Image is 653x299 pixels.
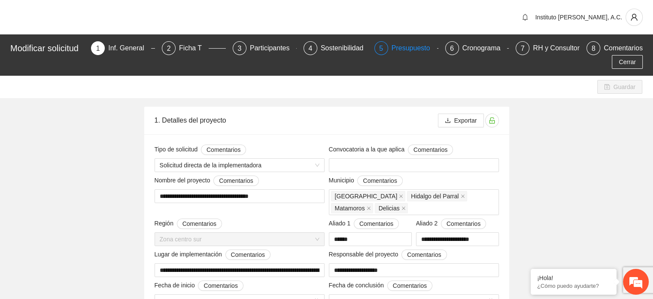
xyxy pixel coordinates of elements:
button: Lugar de implementación [225,250,270,260]
span: Lugar de implementación [155,250,270,260]
span: Zona centro sur [160,233,319,246]
div: Modificar solicitud [10,41,86,55]
span: Comentarios [219,176,253,185]
span: Comentarios [393,281,427,290]
div: Cronograma [462,41,507,55]
span: Comentarios [363,176,397,185]
span: Convocatoria a la que aplica [329,145,453,155]
div: Minimizar ventana de chat en vivo [141,4,161,25]
span: Hidalgo del Parral [411,191,459,201]
span: 7 [521,45,525,52]
span: Matamoros [331,203,373,213]
button: downloadExportar [438,114,484,127]
span: [GEOGRAPHIC_DATA] [335,191,398,201]
span: close [401,206,406,210]
span: close [367,206,371,210]
button: Responsable del proyecto [401,250,446,260]
span: user [626,13,642,21]
span: Comentarios [407,250,441,259]
div: 6Cronograma [445,41,509,55]
div: Comentarios [604,41,643,55]
span: Hidalgo del Parral [407,191,467,201]
div: Presupuesto [392,41,437,55]
div: RH y Consultores [533,41,593,55]
button: Aliado 1 [354,219,399,229]
span: Aliado 1 [329,219,399,229]
span: Solicitud directa de la implementadora [160,159,319,172]
span: close [461,194,465,198]
span: Municipio [329,176,403,186]
span: Instituto [PERSON_NAME], A.C. [535,14,622,21]
button: Aliado 2 [441,219,486,229]
div: 5Presupuesto [374,41,438,55]
div: 4Sostenibilidad [304,41,368,55]
button: Tipo de solicitud [201,145,246,155]
button: user [626,9,643,26]
span: Fecha de inicio [155,281,243,291]
div: 1. Detalles del proyecto [155,108,438,133]
span: Región [155,219,222,229]
span: 4 [308,45,312,52]
span: Fecha de conclusión [329,281,433,291]
div: 1Inf. General [91,41,155,55]
span: 6 [450,45,454,52]
div: 2Ficha T [162,41,226,55]
span: Exportar [454,116,477,125]
div: Chatee con nosotros ahora [45,44,144,55]
span: Comentarios [207,145,240,154]
span: Comentarios [359,219,393,228]
div: 8Comentarios [586,41,643,55]
button: Nombre del proyecto [213,176,258,186]
div: 7RH y Consultores [516,41,580,55]
span: close [399,194,403,198]
span: Nombre del proyecto [155,176,259,186]
div: Inf. General [108,41,151,55]
span: Matamoros [335,203,365,213]
span: Delicias [379,203,400,213]
span: Cerrar [619,57,636,67]
textarea: Escriba su mensaje y pulse “Intro” [4,204,164,234]
div: Sostenibilidad [321,41,371,55]
p: ¿Cómo puedo ayudarte? [537,283,610,289]
button: Fecha de inicio [198,281,243,291]
span: Comentarios [203,281,237,290]
span: Comentarios [182,219,216,228]
span: 3 [237,45,241,52]
span: Delicias [375,203,408,213]
span: Comentarios [446,219,480,228]
button: unlock [485,114,499,127]
span: bell [519,14,532,21]
div: ¡Hola! [537,274,610,281]
span: Tipo de solicitud [155,145,246,155]
button: Fecha de conclusión [387,281,432,291]
span: 5 [379,45,383,52]
button: saveGuardar [597,80,642,94]
button: bell [518,10,532,24]
span: download [445,117,451,124]
div: 3Participantes [233,41,297,55]
span: Chihuahua [331,191,406,201]
span: unlock [486,117,498,124]
span: Aliado 2 [416,219,486,229]
div: Participantes [250,41,297,55]
button: Convocatoria a la que aplica [408,145,453,155]
button: Cerrar [612,55,643,69]
span: Comentarios [413,145,447,154]
span: 1 [96,45,100,52]
button: Región [177,219,222,229]
span: Responsable del proyecto [329,250,447,260]
span: 2 [167,45,171,52]
span: Estamos en línea. [50,99,118,186]
button: Municipio [357,176,402,186]
span: 8 [592,45,595,52]
div: Ficha T [179,41,209,55]
span: Comentarios [231,250,265,259]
